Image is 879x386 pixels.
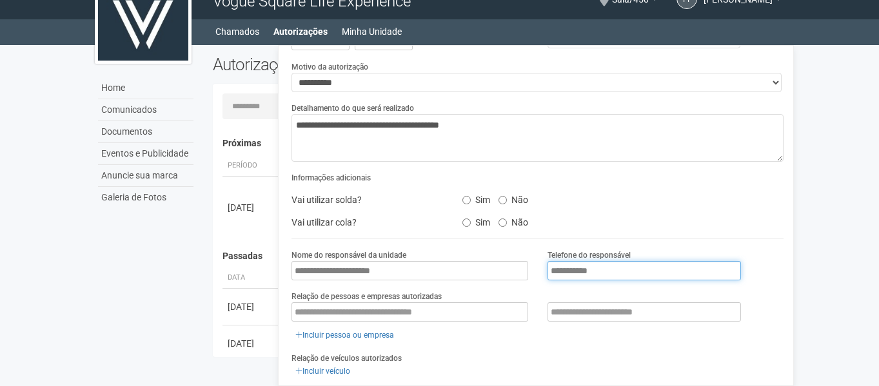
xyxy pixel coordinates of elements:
[222,267,281,289] th: Data
[98,121,193,143] a: Documentos
[222,155,281,177] th: Período
[98,99,193,121] a: Comunicados
[291,102,414,114] label: Detalhamento do que será realizado
[222,139,775,148] h4: Próximas
[228,201,275,214] div: [DATE]
[273,23,328,41] a: Autorizações
[462,190,490,206] label: Sim
[499,218,507,227] input: Não
[291,352,402,364] label: Relação de veículos autorizados
[282,190,452,209] div: Vai utilizar solda?
[499,196,507,204] input: Não
[462,196,471,204] input: Sim
[291,291,442,302] label: Relação de pessoas e empresas autorizadas
[215,23,259,41] a: Chamados
[499,190,528,206] label: Não
[98,187,193,208] a: Galeria de Fotos
[282,213,452,232] div: Vai utilizar cola?
[291,61,368,73] label: Motivo da autorização
[98,143,193,165] a: Eventos e Publicidade
[462,213,490,228] label: Sim
[228,337,275,350] div: [DATE]
[548,249,631,261] label: Telefone do responsável
[499,213,528,228] label: Não
[98,77,193,99] a: Home
[98,165,193,187] a: Anuncie sua marca
[342,23,402,41] a: Minha Unidade
[291,249,406,261] label: Nome do responsável da unidade
[222,251,775,261] h4: Passadas
[291,172,371,184] label: Informações adicionais
[213,55,489,74] h2: Autorizações
[228,300,275,313] div: [DATE]
[462,218,471,227] input: Sim
[291,364,354,378] a: Incluir veículo
[291,328,398,342] a: Incluir pessoa ou empresa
